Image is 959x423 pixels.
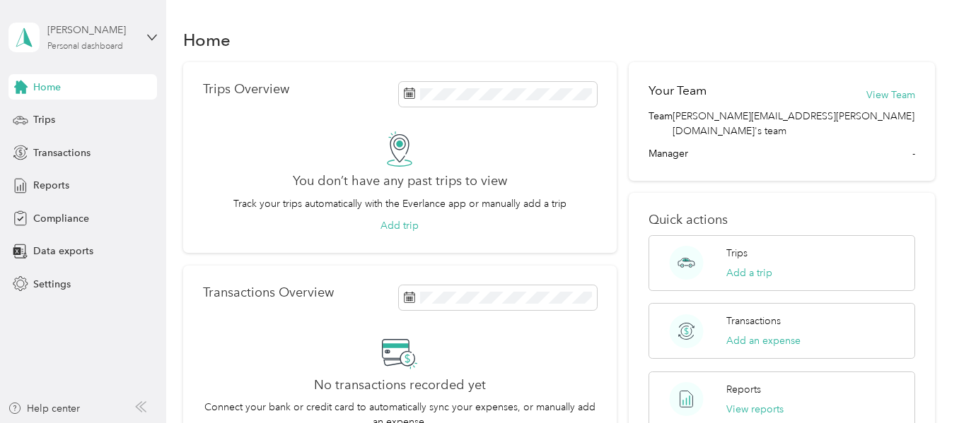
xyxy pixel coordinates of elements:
[314,378,486,393] h2: No transactions recorded yet
[203,82,289,97] p: Trips Overview
[183,32,231,47] h1: Home
[866,88,915,102] button: View Team
[233,196,566,211] p: Track your trips automatically with the Everlance app or manually add a trip
[293,174,507,189] h2: You don’t have any past trips to view
[726,246,748,261] p: Trips
[673,109,914,138] span: [PERSON_NAME][EMAIL_ADDRESS][PERSON_NAME][DOMAIN_NAME]'s team
[203,285,334,300] p: Transactions Overview
[47,23,136,37] div: [PERSON_NAME]
[47,42,123,51] div: Personal dashboard
[726,333,801,348] button: Add an expense
[726,314,781,328] p: Transactions
[33,211,89,226] span: Compliance
[33,244,93,258] span: Data exports
[912,146,915,161] span: -
[880,344,959,423] iframe: Everlance-gr Chat Button Frame
[649,146,688,161] span: Manager
[33,80,61,95] span: Home
[380,218,419,233] button: Add trip
[726,266,772,280] button: Add a trip
[726,382,761,397] p: Reports
[726,402,784,417] button: View reports
[649,82,707,100] h2: Your Team
[649,109,673,138] span: Team
[33,112,55,127] span: Trips
[8,401,80,416] button: Help center
[649,213,914,227] p: Quick actions
[33,277,71,292] span: Settings
[33,178,69,193] span: Reports
[33,145,91,160] span: Transactions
